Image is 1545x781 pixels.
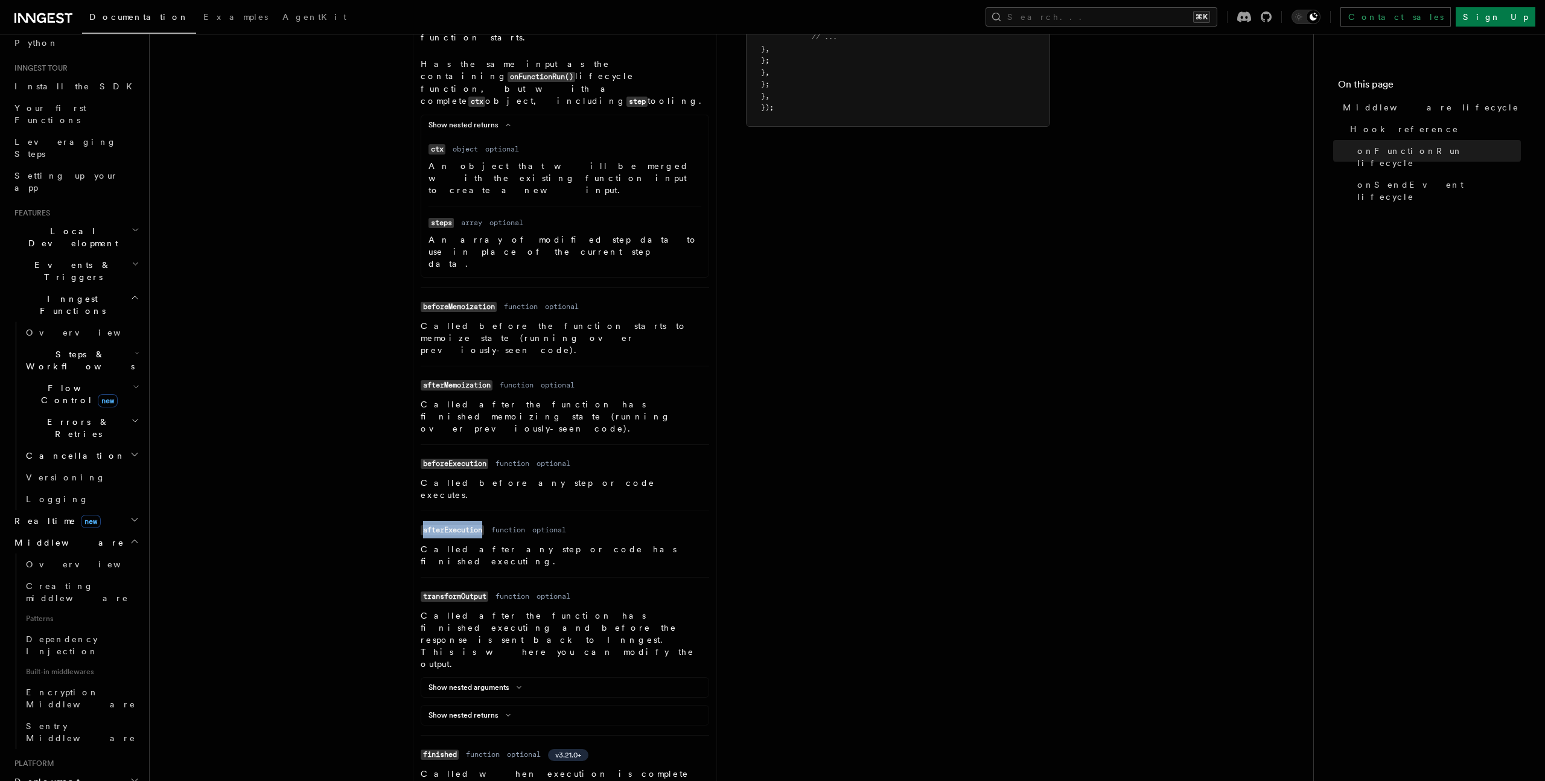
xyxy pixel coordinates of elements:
[10,537,124,549] span: Middleware
[1357,179,1521,203] span: onSendEvent lifecycle
[537,591,570,601] dd: optional
[89,12,189,22] span: Documentation
[466,750,500,759] dd: function
[1456,7,1535,27] a: Sign Up
[453,144,478,154] dd: object
[203,12,268,22] span: Examples
[21,445,142,467] button: Cancellation
[98,394,118,407] span: new
[14,38,59,48] span: Python
[541,380,575,390] dd: optional
[421,459,488,469] code: beforeExecution
[761,103,774,112] span: });
[504,302,538,311] dd: function
[761,92,765,100] span: }
[1338,77,1521,97] h4: On this page
[26,328,150,337] span: Overview
[21,628,142,662] a: Dependency Injection
[421,58,709,107] p: Has the same input as the containing lifecycle function, but with a complete object, including to...
[1352,174,1521,208] a: onSendEvent lifecycle
[421,302,497,312] code: beforeMemoization
[489,218,523,228] dd: optional
[537,459,570,468] dd: optional
[21,553,142,575] a: Overview
[21,488,142,510] a: Logging
[507,750,541,759] dd: optional
[421,320,709,356] p: Called before the function starts to memoize state (running over previously-seen code).
[26,634,98,656] span: Dependency Injection
[21,609,142,628] span: Patterns
[10,288,142,322] button: Inngest Functions
[1350,123,1459,135] span: Hook reference
[508,72,575,82] code: onFunctionRun()
[1193,11,1210,23] kbd: ⌘K
[1292,10,1320,24] button: Toggle dark mode
[21,450,126,462] span: Cancellation
[21,715,142,749] a: Sentry Middleware
[275,4,354,33] a: AgentKit
[428,144,445,155] code: ctx
[1352,140,1521,174] a: onFunctionRun lifecycle
[10,322,142,510] div: Inngest Functions
[461,218,482,228] dd: array
[82,4,196,34] a: Documentation
[1343,101,1519,113] span: Middleware lifecycle
[10,553,142,749] div: Middleware
[1340,7,1451,27] a: Contact sales
[21,343,142,377] button: Steps & Workflows
[495,459,529,468] dd: function
[1357,145,1521,169] span: onFunctionRun lifecycle
[10,131,142,165] a: Leveraging Steps
[21,662,142,681] span: Built-in middlewares
[21,377,142,411] button: Flow Controlnew
[428,234,701,270] p: An array of modified step data to use in place of the current step data.
[626,97,648,107] code: step
[21,575,142,609] a: Creating middleware
[545,302,579,311] dd: optional
[491,525,525,535] dd: function
[428,120,515,130] button: Show nested returns
[428,218,454,228] code: steps
[421,398,709,435] p: Called after the function has finished memoizing state (running over previously-seen code).
[1345,118,1521,140] a: Hook reference
[10,63,68,73] span: Inngest tour
[21,382,133,406] span: Flow Control
[421,750,459,760] code: finished
[81,515,101,528] span: new
[1338,97,1521,118] a: Middleware lifecycle
[21,322,142,343] a: Overview
[26,687,136,709] span: Encryption Middleware
[10,208,50,218] span: Features
[26,559,150,569] span: Overview
[555,750,581,760] span: v3.21.0+
[10,532,142,553] button: Middleware
[428,160,701,196] p: An object that will be merged with the existing function input to create a new input.
[10,515,101,527] span: Realtime
[10,97,142,131] a: Your first Functions
[26,473,106,482] span: Versioning
[21,348,135,372] span: Steps & Workflows
[21,467,142,488] a: Versioning
[10,225,132,249] span: Local Development
[428,683,526,692] button: Show nested arguments
[196,4,275,33] a: Examples
[26,494,89,504] span: Logging
[500,380,534,390] dd: function
[485,144,519,154] dd: optional
[765,45,769,53] span: ,
[761,45,765,53] span: }
[468,97,485,107] code: ctx
[282,12,346,22] span: AgentKit
[812,33,837,41] span: // ...
[761,68,765,77] span: }
[761,56,769,65] span: };
[761,80,769,88] span: };
[21,681,142,715] a: Encryption Middleware
[421,380,492,390] code: afterMemoization
[428,710,515,720] button: Show nested returns
[14,81,139,91] span: Install the SDK
[21,411,142,445] button: Errors & Retries
[10,254,142,288] button: Events & Triggers
[10,510,142,532] button: Realtimenew
[10,220,142,254] button: Local Development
